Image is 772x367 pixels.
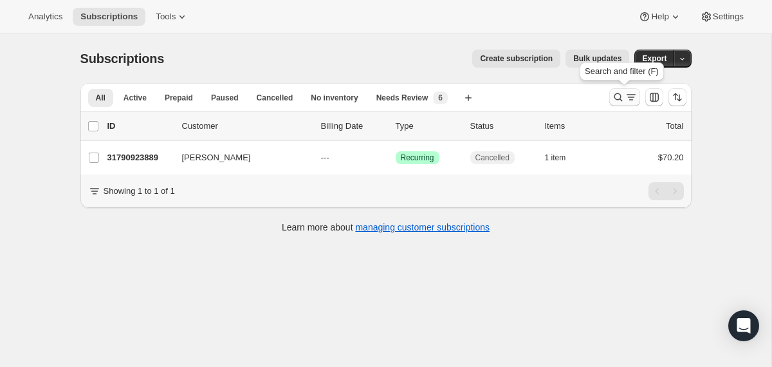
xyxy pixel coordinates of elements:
[565,50,629,68] button: Bulk updates
[545,153,566,163] span: 1 item
[728,310,759,341] div: Open Intercom Messenger
[609,88,640,106] button: Search and filter results
[311,93,358,103] span: No inventory
[396,120,460,133] div: Type
[104,185,175,198] p: Showing 1 to 1 of 1
[666,120,683,133] p: Total
[321,153,329,162] span: ---
[156,12,176,22] span: Tools
[182,120,311,133] p: Customer
[80,52,165,66] span: Subscriptions
[165,93,193,103] span: Prepaid
[107,120,172,133] p: ID
[107,151,172,164] p: 31790923889
[480,53,553,64] span: Create subscription
[642,53,666,64] span: Export
[148,8,196,26] button: Tools
[573,53,621,64] span: Bulk updates
[475,153,510,163] span: Cancelled
[630,8,689,26] button: Help
[211,93,239,103] span: Paused
[182,151,251,164] span: [PERSON_NAME]
[458,89,479,107] button: Create new view
[376,93,428,103] span: Needs Review
[645,88,663,106] button: Customize table column order and visibility
[713,12,744,22] span: Settings
[692,8,751,26] button: Settings
[28,12,62,22] span: Analytics
[107,120,684,133] div: IDCustomerBilling DateTypeStatusItemsTotal
[668,88,686,106] button: Sort the results
[658,153,684,162] span: $70.20
[96,93,106,103] span: All
[257,93,293,103] span: Cancelled
[124,93,147,103] span: Active
[545,120,609,133] div: Items
[470,120,535,133] p: Status
[355,222,490,232] a: managing customer subscriptions
[73,8,145,26] button: Subscriptions
[472,50,560,68] button: Create subscription
[401,153,434,163] span: Recurring
[438,93,443,103] span: 6
[545,149,580,167] button: 1 item
[21,8,70,26] button: Analytics
[107,149,684,167] div: 31790923889[PERSON_NAME]---SuccessRecurringCancelled1 item$70.20
[651,12,668,22] span: Help
[174,147,303,168] button: [PERSON_NAME]
[321,120,385,133] p: Billing Date
[80,12,138,22] span: Subscriptions
[648,182,684,200] nav: Pagination
[282,221,490,234] p: Learn more about
[634,50,674,68] button: Export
